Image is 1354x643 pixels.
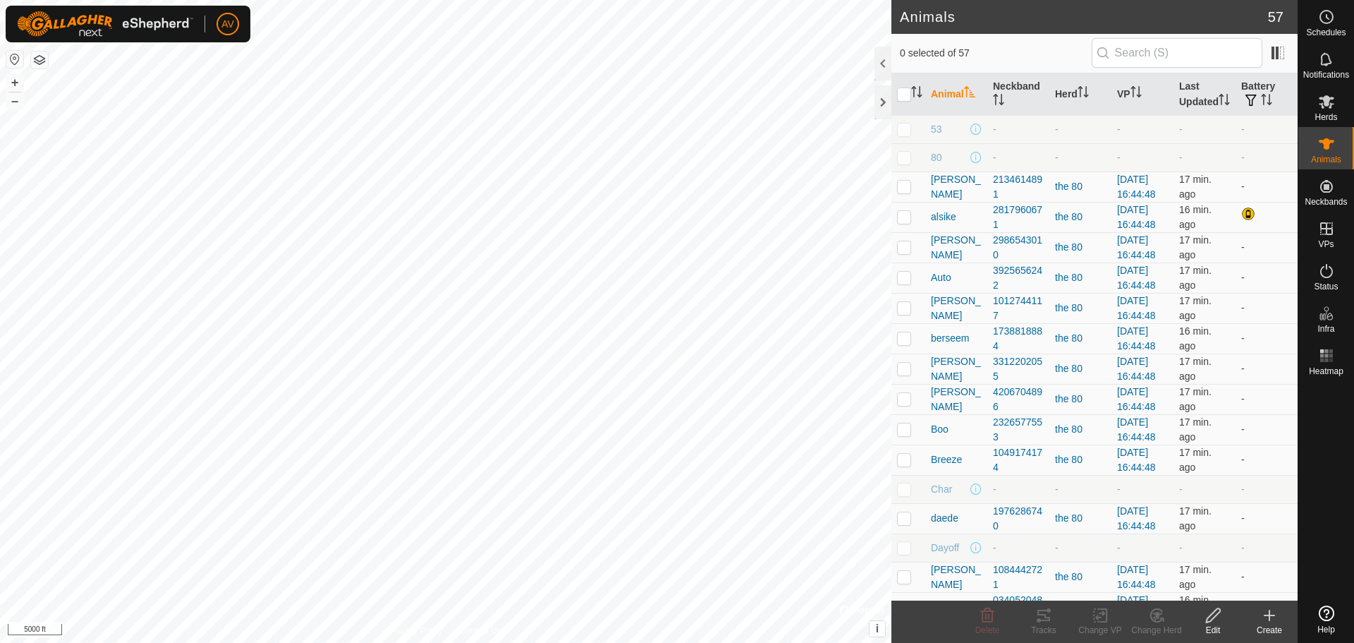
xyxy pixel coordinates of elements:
span: AV [221,17,234,32]
td: - [1236,263,1298,293]
app-display-virtual-paddock-transition: - [1117,124,1121,135]
span: Sep 17, 2025, 5:38 PM [1179,505,1212,531]
span: Dayoff [931,541,959,555]
span: 53 [931,122,942,137]
div: - [1055,122,1106,137]
span: 0 selected of 57 [900,46,1092,61]
span: - [1179,483,1183,495]
div: - [1055,150,1106,165]
span: Sep 17, 2025, 5:37 PM [1179,174,1212,200]
a: [DATE] 16:44:48 [1117,356,1156,382]
button: + [6,74,23,91]
div: 1049174174 [993,445,1044,475]
span: daede [931,511,958,526]
p-sorticon: Activate to sort [993,96,1004,107]
div: 3925656242 [993,263,1044,293]
span: Sep 17, 2025, 5:38 PM [1179,325,1212,351]
td: - [1236,354,1298,384]
div: Change Herd [1128,624,1185,637]
div: the 80 [1055,331,1106,346]
div: 2134614891 [993,172,1044,202]
div: - [993,150,1044,165]
span: [PERSON_NAME] [931,563,982,592]
th: Last Updated [1173,73,1236,116]
div: 3312202055 [993,354,1044,384]
div: - [1055,541,1106,555]
td: - [1236,293,1298,323]
span: Sep 17, 2025, 5:38 PM [1179,564,1212,590]
p-sorticon: Activate to sort [964,88,975,100]
span: i [876,623,879,635]
span: Heatmap [1309,367,1343,375]
a: [DATE] 16:44:48 [1117,295,1156,321]
th: Neckband [987,73,1049,116]
a: [DATE] 16:44:48 [1117,265,1156,291]
td: - [1236,143,1298,172]
span: - [1179,152,1183,163]
a: [DATE] 16:44:48 [1117,447,1156,473]
th: VP [1111,73,1173,116]
span: Delete [975,625,1000,635]
div: the 80 [1055,511,1106,526]
th: Herd [1049,73,1111,116]
span: Schedules [1306,28,1346,37]
input: Search (S) [1092,38,1262,68]
div: - [993,122,1044,137]
td: - [1236,172,1298,202]
td: - [1236,503,1298,534]
span: Sep 17, 2025, 5:38 PM [1179,594,1212,620]
div: Create [1241,624,1298,637]
a: [DATE] 16:44:48 [1117,505,1156,531]
div: Tracks [1015,624,1072,637]
span: alsike [931,210,956,224]
div: 0340520480 [993,593,1044,623]
span: Help [1317,625,1335,634]
span: [PERSON_NAME] [931,172,982,202]
td: - [1236,232,1298,263]
span: Sep 17, 2025, 5:38 PM [1179,265,1212,291]
span: Sep 17, 2025, 5:38 PM [1179,386,1212,412]
app-display-virtual-paddock-transition: - [1117,542,1121,553]
a: Contact Us [460,625,501,637]
button: Reset Map [6,51,23,68]
div: - [1055,482,1106,497]
a: [DATE] 16:44:48 [1117,594,1156,620]
div: Change VP [1072,624,1128,637]
td: - [1236,475,1298,503]
a: Privacy Policy [390,625,443,637]
div: the 80 [1055,270,1106,285]
div: 4206704896 [993,385,1044,414]
div: 1012744117 [993,294,1044,323]
span: VPs [1318,240,1334,248]
img: Gallagher Logo [17,11,193,37]
a: [DATE] 16:44:48 [1117,204,1156,230]
th: Animal [925,73,987,116]
span: [PERSON_NAME] [931,385,982,414]
p-sorticon: Activate to sort [1219,96,1230,107]
span: Herds [1315,113,1337,121]
div: the 80 [1055,570,1106,584]
button: Map Layers [31,52,48,68]
h2: Animals [900,8,1268,25]
span: Sep 17, 2025, 5:38 PM [1179,204,1212,230]
span: berseem [931,331,969,346]
span: Notifications [1303,71,1349,79]
app-display-virtual-paddock-transition: - [1117,152,1121,163]
div: 1738818884 [993,324,1044,354]
div: the 80 [1055,452,1106,467]
td: - [1236,414,1298,445]
div: the 80 [1055,210,1106,224]
button: – [6,92,23,109]
span: Sep 17, 2025, 5:38 PM [1179,447,1212,473]
span: [PERSON_NAME] [931,354,982,384]
p-sorticon: Activate to sort [1261,96,1272,107]
span: Sep 17, 2025, 5:38 PM [1179,416,1212,443]
div: the 80 [1055,361,1106,376]
p-sorticon: Activate to sort [1130,88,1142,100]
span: 80 [931,150,942,165]
div: 1084442721 [993,563,1044,592]
th: Battery [1236,73,1298,116]
div: the 80 [1055,392,1106,407]
span: - [1179,542,1183,553]
div: 1976286740 [993,504,1044,534]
